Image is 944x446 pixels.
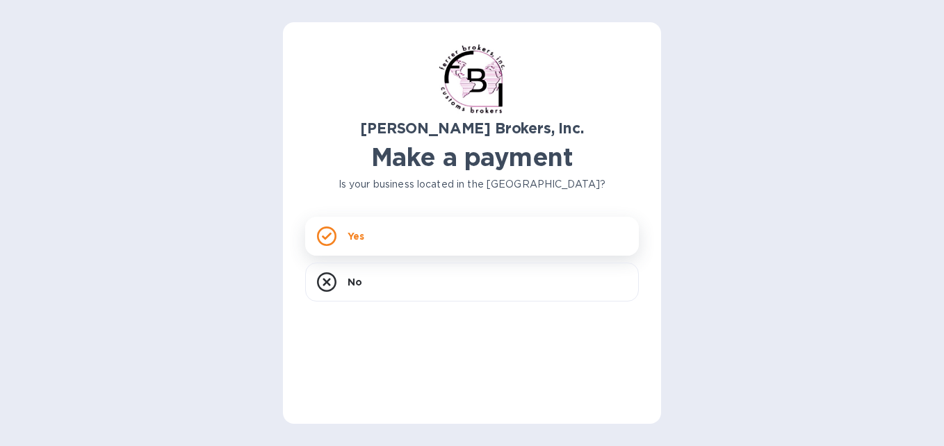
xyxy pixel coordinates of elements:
[360,119,583,137] b: [PERSON_NAME] Brokers, Inc.
[305,177,639,192] p: Is your business located in the [GEOGRAPHIC_DATA]?
[305,142,639,172] h1: Make a payment
[348,275,362,289] p: No
[348,229,364,243] p: Yes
